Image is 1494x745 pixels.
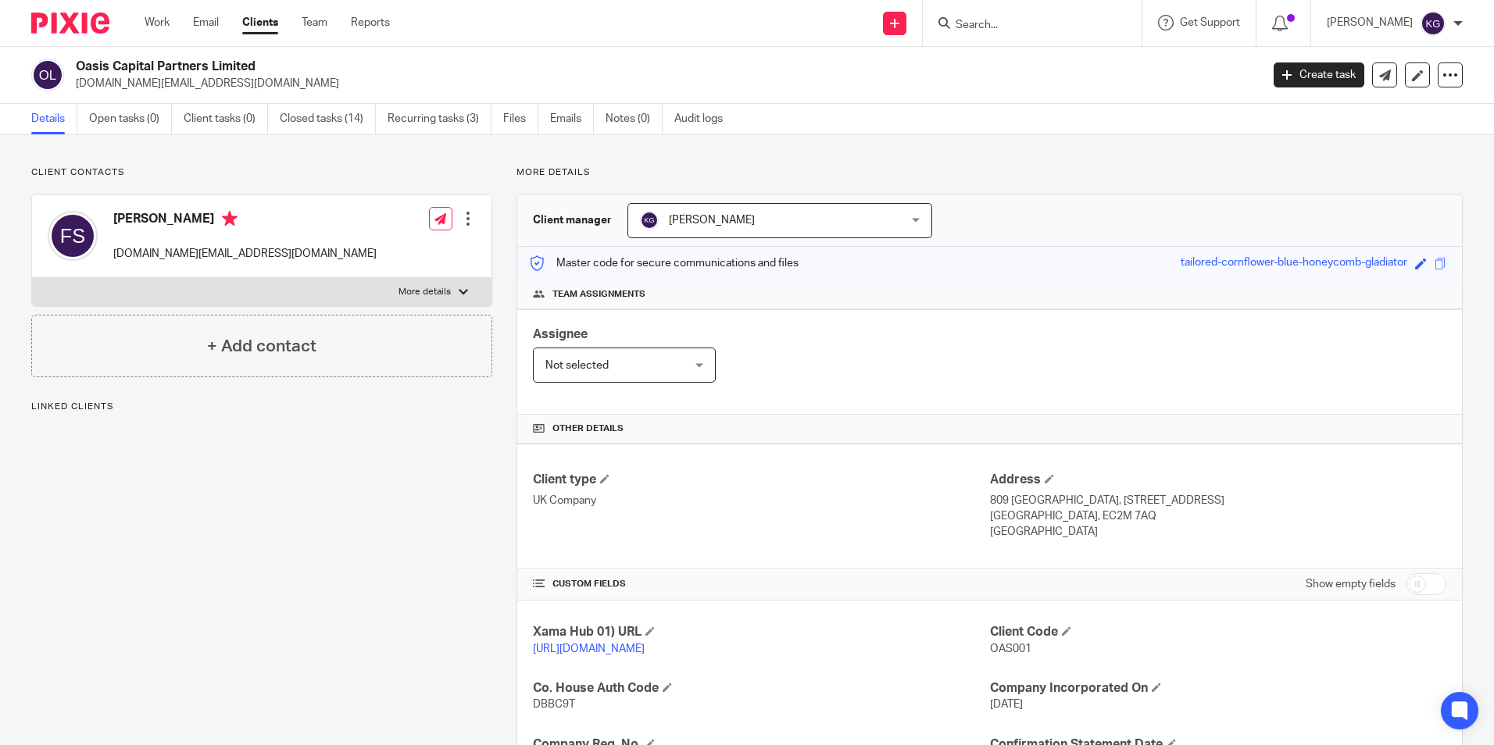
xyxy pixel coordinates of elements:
[503,104,538,134] a: Files
[76,59,1015,75] h2: Oasis Capital Partners Limited
[113,246,377,262] p: [DOMAIN_NAME][EMAIL_ADDRESS][DOMAIN_NAME]
[516,166,1463,179] p: More details
[1180,17,1240,28] span: Get Support
[533,578,989,590] h4: CUSTOM FIELDS
[990,680,1446,697] h4: Company Incorporated On
[552,288,645,301] span: Team assignments
[222,211,238,226] i: Primary
[31,166,492,179] p: Client contacts
[388,104,491,134] a: Recurring tasks (3)
[552,422,624,435] span: Other details
[280,104,376,134] a: Closed tasks (14)
[1327,15,1413,30] p: [PERSON_NAME]
[302,15,327,30] a: Team
[533,493,989,508] p: UK Company
[113,211,377,230] h4: [PERSON_NAME]
[1421,11,1446,36] img: svg%3E
[184,104,268,134] a: Client tasks (0)
[533,680,989,697] h4: Co. House Auth Code
[31,59,64,91] img: svg%3E
[31,104,77,134] a: Details
[533,328,588,340] span: Assignee
[990,493,1446,508] p: 809 [GEOGRAPHIC_DATA], [STREET_ADDRESS]
[207,334,316,358] h4: + Add contact
[1274,62,1364,87] a: Create task
[529,255,799,271] p: Master code for secure communications and files
[990,643,1031,654] span: OAS001
[193,15,219,30] a: Email
[990,508,1446,524] p: [GEOGRAPHIC_DATA], EC2M 7AQ
[606,104,663,134] a: Notes (0)
[145,15,170,30] a: Work
[674,104,734,134] a: Audit logs
[89,104,172,134] a: Open tasks (0)
[990,699,1023,710] span: [DATE]
[669,215,755,226] span: [PERSON_NAME]
[550,104,594,134] a: Emails
[1306,576,1396,592] label: Show empty fields
[990,472,1446,488] h4: Address
[48,211,98,261] img: svg%3E
[990,624,1446,640] h4: Client Code
[31,12,109,34] img: Pixie
[76,76,1250,91] p: [DOMAIN_NAME][EMAIL_ADDRESS][DOMAIN_NAME]
[242,15,278,30] a: Clients
[399,286,451,298] p: More details
[954,19,1095,33] input: Search
[640,211,659,230] img: svg%3E
[990,524,1446,540] p: [GEOGRAPHIC_DATA]
[545,360,609,371] span: Not selected
[533,699,575,710] span: DBBC9T
[31,401,492,413] p: Linked clients
[533,643,645,654] a: [URL][DOMAIN_NAME]
[351,15,390,30] a: Reports
[533,624,989,640] h4: Xama Hub 01) URL
[1181,255,1407,273] div: tailored-cornflower-blue-honeycomb-gladiator
[533,212,612,228] h3: Client manager
[533,472,989,488] h4: Client type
